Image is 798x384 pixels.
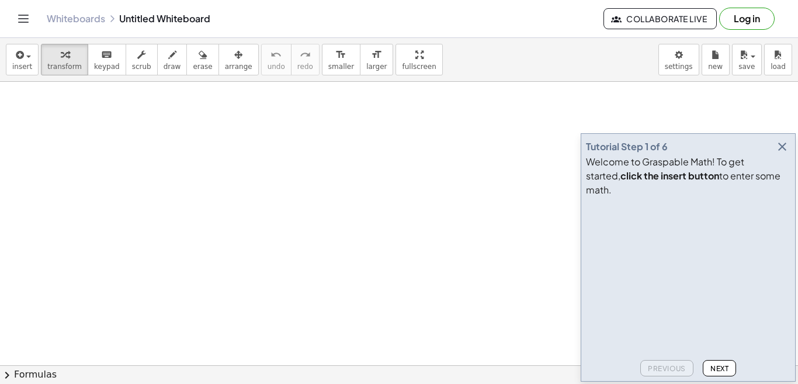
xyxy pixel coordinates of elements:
button: format_sizesmaller [322,44,360,75]
button: erase [186,44,218,75]
i: format_size [335,48,346,62]
button: scrub [126,44,158,75]
span: Collaborate Live [613,13,707,24]
button: save [732,44,762,75]
i: keyboard [101,48,112,62]
button: load [764,44,792,75]
span: fullscreen [402,63,436,71]
span: load [771,63,786,71]
button: Log in [719,8,775,30]
span: keypad [94,63,120,71]
span: erase [193,63,212,71]
span: scrub [132,63,151,71]
button: new [702,44,730,75]
button: arrange [218,44,259,75]
span: new [708,63,723,71]
button: insert [6,44,39,75]
button: draw [157,44,188,75]
span: transform [47,63,82,71]
span: save [738,63,755,71]
span: undo [268,63,285,71]
span: arrange [225,63,252,71]
button: fullscreen [395,44,442,75]
button: transform [41,44,88,75]
i: redo [300,48,311,62]
button: Next [703,360,736,376]
button: redoredo [291,44,320,75]
span: insert [12,63,32,71]
button: keyboardkeypad [88,44,126,75]
span: redo [297,63,313,71]
button: Collaborate Live [603,8,717,29]
span: smaller [328,63,354,71]
span: settings [665,63,693,71]
span: Next [710,364,728,373]
i: undo [270,48,282,62]
button: Toggle navigation [14,9,33,28]
a: Whiteboards [47,13,105,25]
button: undoundo [261,44,292,75]
div: Welcome to Graspable Math! To get started, to enter some math. [586,155,790,197]
div: Tutorial Step 1 of 6 [586,140,668,154]
i: format_size [371,48,382,62]
button: settings [658,44,699,75]
span: larger [366,63,387,71]
button: format_sizelarger [360,44,393,75]
span: draw [164,63,181,71]
b: click the insert button [620,169,719,182]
